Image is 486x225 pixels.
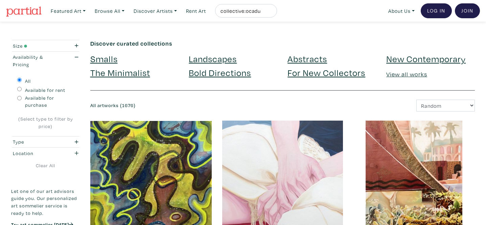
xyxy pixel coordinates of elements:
a: Rent Art [183,4,209,18]
button: Type [11,136,80,148]
a: Smalls [90,53,118,65]
a: New Contemporary [386,53,466,65]
a: For New Collectors [287,67,365,78]
a: Discover Artists [131,4,180,18]
a: Browse All [92,4,128,18]
a: About Us [385,4,418,18]
a: Log In [421,3,452,18]
a: Featured Art [48,4,89,18]
a: The Minimalist [90,67,150,78]
h6: Discover curated collections [90,40,475,47]
a: Bold Directions [189,67,251,78]
div: Type [13,138,60,146]
a: Abstracts [287,53,327,65]
a: Clear All [11,162,80,169]
button: Availability & Pricing [11,52,80,70]
label: All [25,77,31,85]
button: Size [11,40,80,51]
a: View all works [386,70,427,78]
div: Size [13,42,60,50]
h6: All artworks (1676) [90,103,278,108]
input: Search [220,7,271,15]
div: Location [13,150,60,157]
div: Availability & Pricing [13,53,60,68]
label: Available for rent [25,86,65,94]
div: (Select type to filter by price) [17,115,74,130]
p: Let one of our art advisors guide you. Our personalized art sommelier service is ready to help. [11,187,80,217]
label: Available for purchase [25,94,74,109]
a: Landscapes [189,53,237,65]
a: Join [455,3,480,18]
button: Location [11,148,80,159]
